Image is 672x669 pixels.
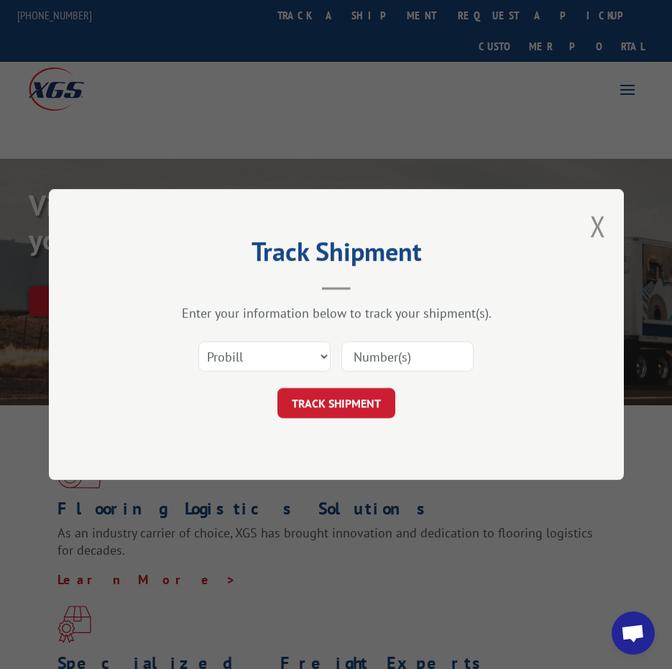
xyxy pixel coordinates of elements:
[612,612,655,655] a: Open chat
[277,388,395,418] button: TRACK SHIPMENT
[341,341,474,372] input: Number(s)
[121,305,552,321] div: Enter your information below to track your shipment(s).
[121,241,552,269] h2: Track Shipment
[590,207,606,245] button: Close modal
